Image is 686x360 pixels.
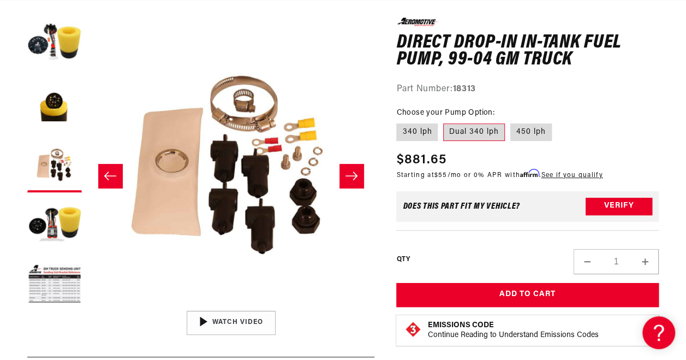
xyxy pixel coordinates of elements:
[339,164,363,188] button: Slide right
[586,198,652,215] button: Verify
[404,321,422,338] img: Emissions code
[396,255,410,264] label: QTY
[427,321,493,329] strong: Emissions Code
[427,321,598,340] button: Emissions CodeContinue Reading to Understand Emissions Codes
[27,17,82,72] button: Load image 1 in gallery view
[27,78,82,132] button: Load image 2 in gallery view
[434,172,448,179] span: $55
[98,164,122,188] button: Slide left
[27,138,82,192] button: Load image 3 in gallery view
[443,123,505,141] label: Dual 340 lph
[396,34,659,69] h1: Direct Drop-In In-Tank Fuel Pump, 99-04 GM Truck
[27,198,82,252] button: Load image 4 in gallery view
[510,123,552,141] label: 450 lph
[396,82,659,97] div: Part Number:
[520,169,539,178] span: Affirm
[403,202,520,211] div: Does This part fit My vehicle?
[396,123,438,141] label: 340 lph
[27,17,374,334] media-gallery: Gallery Viewer
[396,150,446,170] span: $881.65
[427,331,598,340] p: Continue Reading to Understand Emissions Codes
[541,172,603,179] a: See if you qualify - Learn more about Affirm Financing (opens in modal)
[396,170,603,180] p: Starting at /mo or 0% APR with .
[396,107,496,119] legend: Choose your Pump Option:
[453,85,476,93] strong: 18313
[396,283,659,308] button: Add to Cart
[27,258,82,312] button: Load image 5 in gallery view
